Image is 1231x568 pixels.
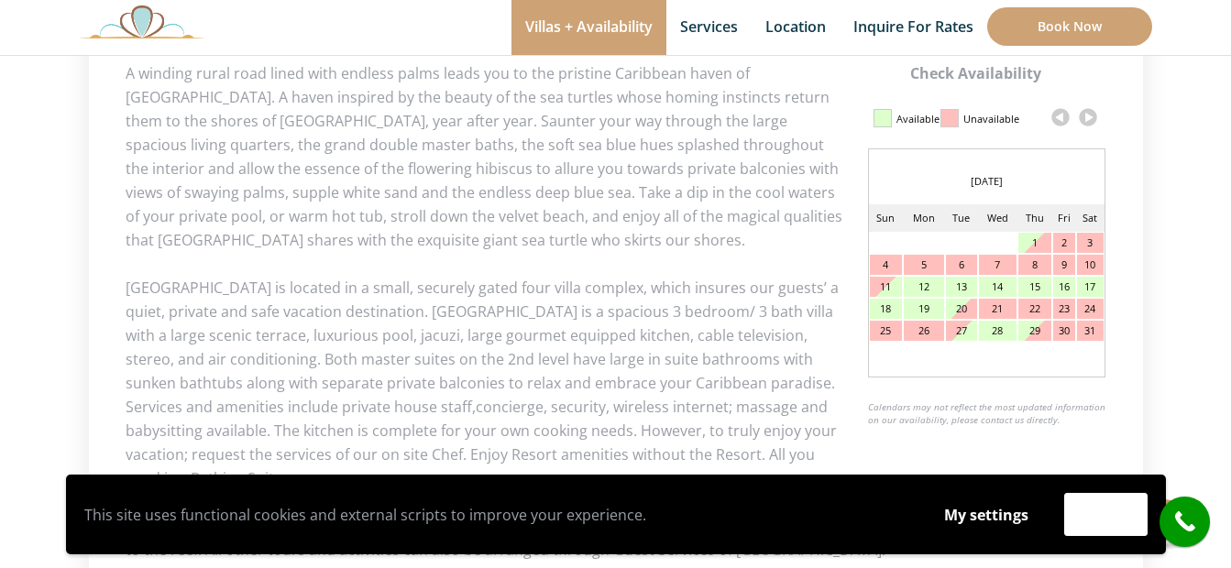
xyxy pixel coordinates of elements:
div: 26 [904,321,943,341]
div: 17 [1077,277,1103,297]
div: 5 [904,255,943,275]
div: 20 [946,299,977,319]
div: Unavailable [963,104,1019,135]
div: 18 [870,299,903,319]
img: Awesome Logo [80,5,204,38]
td: Thu [1017,204,1052,232]
div: 19 [904,299,943,319]
div: 2 [1053,233,1075,253]
div: 25 [870,321,903,341]
p: This site uses functional cookies and external scripts to improve your experience. [84,501,908,529]
div: 23 [1053,299,1075,319]
div: 3 [1077,233,1103,253]
td: Tue [945,204,978,232]
div: 13 [946,277,977,297]
div: 14 [979,277,1017,297]
td: Sun [869,204,904,232]
button: My settings [927,494,1046,536]
div: 28 [979,321,1017,341]
div: 6 [946,255,977,275]
a: Book Now [987,7,1152,46]
div: 12 [904,277,943,297]
div: 1 [1018,233,1051,253]
div: 22 [1018,299,1051,319]
div: 11 [870,277,903,297]
div: 21 [979,299,1017,319]
div: 4 [870,255,903,275]
td: Wed [978,204,1017,232]
p: A winding rural road lined with endless palms leads you to the pristine Caribbean haven of [GEOGR... [126,61,1106,252]
div: 15 [1018,277,1051,297]
div: 9 [1053,255,1075,275]
div: Available [896,104,940,135]
td: Sat [1076,204,1104,232]
div: 27 [946,321,977,341]
button: Accept [1064,493,1148,536]
td: Mon [903,204,944,232]
div: 31 [1077,321,1103,341]
div: 10 [1077,255,1103,275]
div: 16 [1053,277,1075,297]
div: 30 [1053,321,1075,341]
a: call [1160,497,1210,547]
div: 7 [979,255,1017,275]
i: call [1164,501,1205,542]
div: 8 [1018,255,1051,275]
div: 24 [1077,299,1103,319]
div: [DATE] [869,168,1105,195]
td: Fri [1052,204,1076,232]
div: 29 [1018,321,1051,341]
p: [GEOGRAPHIC_DATA] is located in a small, securely gated four villa complex, which insures our gue... [126,276,1106,490]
